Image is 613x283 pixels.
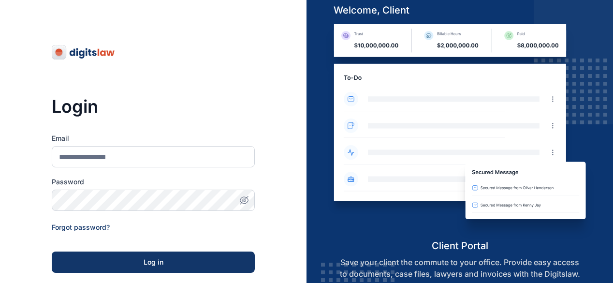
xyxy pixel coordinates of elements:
[52,223,110,231] a: Forgot password?
[52,134,255,143] label: Email
[67,257,239,267] div: Log in
[326,256,594,280] p: Save your client the commute to your office. Provide easy access to documents, case files, lawyer...
[52,45,116,60] img: digitslaw-logo
[326,3,594,17] h5: welcome, client
[52,252,255,273] button: Log in
[326,239,594,253] h5: client portal
[52,97,255,116] h3: Login
[52,177,255,187] label: Password
[326,24,594,238] img: client-portal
